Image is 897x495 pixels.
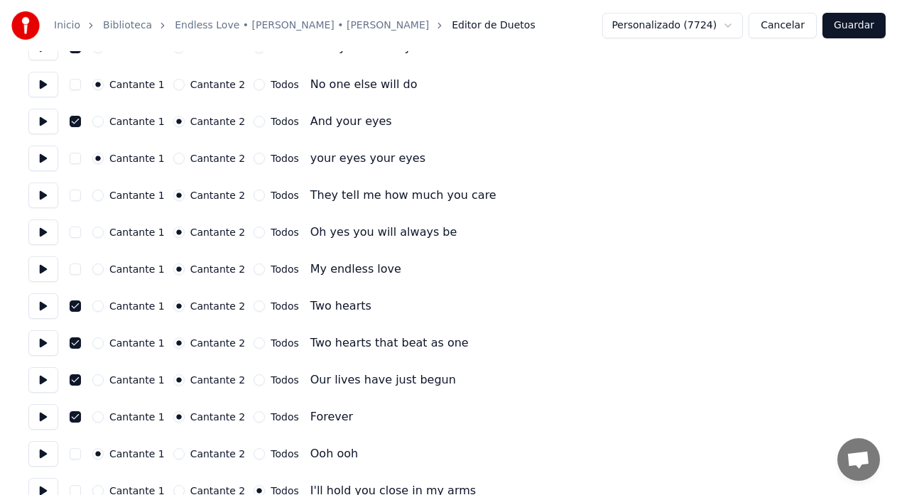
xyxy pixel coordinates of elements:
[271,412,298,422] label: Todos
[271,338,298,348] label: Todos
[190,412,246,422] label: Cantante 2
[109,227,165,237] label: Cantante 1
[109,449,165,459] label: Cantante 1
[109,375,165,385] label: Cantante 1
[310,187,496,204] div: They tell me how much you care
[310,371,456,388] div: Our lives have just begun
[54,18,536,33] nav: breadcrumb
[190,375,246,385] label: Cantante 2
[271,153,298,163] label: Todos
[310,445,358,462] div: Ooh ooh
[109,412,165,422] label: Cantante 1
[190,190,246,200] label: Cantante 2
[310,224,457,241] div: Oh yes you will always be
[837,438,880,481] div: Öppna chatt
[109,80,165,89] label: Cantante 1
[190,116,246,126] label: Cantante 2
[190,449,246,459] label: Cantante 2
[109,153,165,163] label: Cantante 1
[190,80,246,89] label: Cantante 2
[310,76,418,93] div: No one else will do
[310,150,425,167] div: your eyes your eyes
[190,301,246,311] label: Cantante 2
[175,18,429,33] a: Endless Love • [PERSON_NAME] • [PERSON_NAME]
[310,113,392,130] div: And your eyes
[190,153,246,163] label: Cantante 2
[109,190,165,200] label: Cantante 1
[271,43,298,53] label: Todos
[271,227,298,237] label: Todos
[271,190,298,200] label: Todos
[109,116,165,126] label: Cantante 1
[190,43,246,53] label: Cantante 2
[109,301,165,311] label: Cantante 1
[109,43,165,53] label: Cantante 1
[109,264,165,274] label: Cantante 1
[749,13,817,38] button: Cancelar
[822,13,886,38] button: Guardar
[271,80,298,89] label: Todos
[190,227,246,237] label: Cantante 2
[11,11,40,40] img: youka
[190,338,246,348] label: Cantante 2
[310,298,371,315] div: Two hearts
[310,408,353,425] div: Forever
[271,301,298,311] label: Todos
[103,18,152,33] a: Biblioteca
[271,375,298,385] label: Todos
[271,116,298,126] label: Todos
[310,261,401,278] div: My endless love
[190,264,246,274] label: Cantante 2
[310,334,469,352] div: Two hearts that beat as one
[54,18,80,33] a: Inicio
[109,338,165,348] label: Cantante 1
[452,18,535,33] span: Editor de Duetos
[271,264,298,274] label: Todos
[271,449,298,459] label: Todos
